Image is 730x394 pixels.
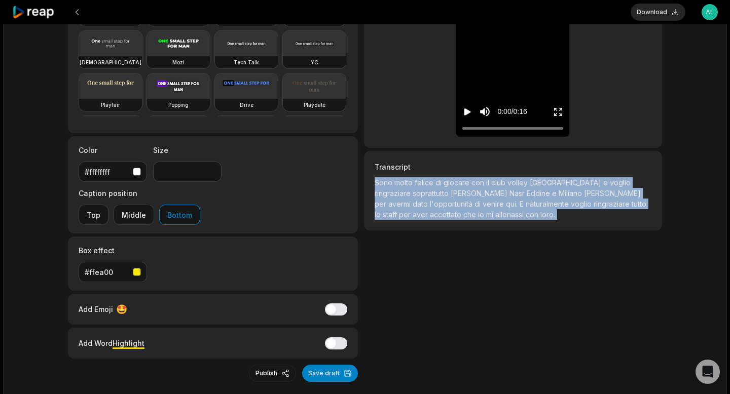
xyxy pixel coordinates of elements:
[304,101,325,109] h3: Playdate
[172,58,185,66] h3: Mozi
[85,267,129,278] div: #ffea00
[444,178,471,187] span: giocare
[249,365,296,382] button: Publish
[571,200,594,208] span: voglio
[79,188,200,199] label: Caption position
[552,189,584,198] span: e Miliano
[79,336,144,350] div: Add Word
[520,200,526,208] span: E
[79,262,147,282] button: #ffea00
[375,189,413,198] span: ringraziare
[113,339,144,347] span: Highlight
[413,210,430,219] span: aver
[413,200,430,208] span: dato
[375,210,399,219] span: lo staff
[553,102,563,121] button: Enter Fullscreen
[79,162,147,182] button: #ffffffff
[375,200,388,208] span: per
[479,105,491,118] button: Mute sound
[79,205,108,225] button: Top
[101,101,120,109] h3: Playfair
[603,178,610,187] span: e
[153,145,222,155] label: Size
[415,178,435,187] span: felice
[80,58,141,66] h3: [DEMOGRAPHIC_DATA]
[114,205,154,225] button: Middle
[79,145,147,155] label: Color
[430,200,474,208] span: l'opportunità
[462,102,472,121] button: Play video
[610,178,631,187] span: voglio
[526,210,540,219] span: con
[526,200,571,208] span: naturalmente
[483,200,506,208] span: venire
[168,101,189,109] h3: Popping
[463,210,478,219] span: che
[234,58,259,66] h3: Tech Talk
[506,200,520,208] span: qui.
[375,178,394,187] span: Sono
[430,210,463,219] span: accettato
[435,178,444,187] span: di
[375,162,651,172] h3: Transcript
[584,189,641,198] span: [PERSON_NAME]
[471,178,491,187] span: con il
[631,4,685,21] button: Download
[530,178,603,187] span: [GEOGRAPHIC_DATA]
[116,302,127,316] span: 🤩
[79,245,147,256] label: Box effect
[79,304,113,314] span: Add Emoji
[696,360,720,384] div: Open Intercom Messenger
[399,210,413,219] span: per
[159,205,200,225] button: Bottom
[486,210,526,219] span: mi allenassi
[311,58,318,66] h3: YC
[302,365,358,382] button: Save draft
[394,178,415,187] span: molto
[478,210,486,219] span: io
[413,189,451,198] span: soprattutto
[388,200,413,208] span: avermi
[491,178,530,187] span: club volley
[240,101,253,109] h3: Drive
[594,200,646,208] span: ringraziare tutto
[509,189,552,198] span: Nasr Eddine
[85,167,129,177] div: #ffffffff
[451,189,509,198] span: [PERSON_NAME]
[474,200,483,208] span: di
[540,210,555,219] span: loro.
[497,106,527,117] div: 0:00 / 0:16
